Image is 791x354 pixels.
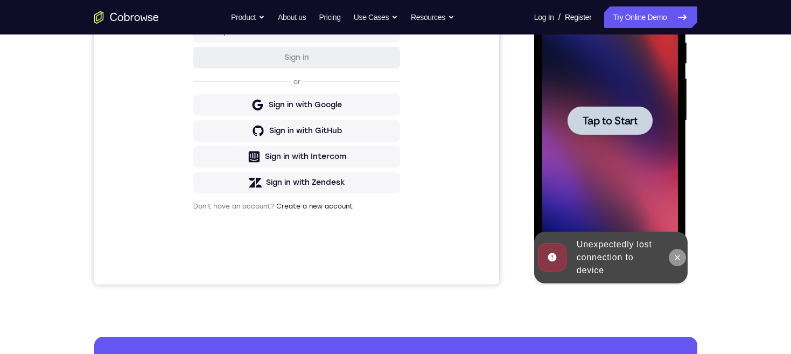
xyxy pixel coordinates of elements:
[99,279,306,287] p: Don't have an account?
[231,6,265,28] button: Product
[48,154,103,164] span: Tap to Start
[197,154,208,163] p: or
[319,6,340,28] a: Pricing
[171,228,252,239] div: Sign in with Intercom
[354,6,398,28] button: Use Cases
[604,6,697,28] a: Try Online Demo
[106,103,299,114] input: Enter your email
[182,279,258,287] a: Create a new account
[174,176,248,187] div: Sign in with Google
[99,197,306,218] button: Sign in with GitHub
[534,6,554,28] a: Log In
[99,248,306,270] button: Sign in with Zendesk
[411,6,454,28] button: Resources
[175,202,248,213] div: Sign in with GitHub
[99,223,306,244] button: Sign in with Intercom
[99,171,306,192] button: Sign in with Google
[38,272,132,320] div: Unexpectedly lost connection to device
[33,144,118,173] button: Tap to Start
[99,74,306,89] h1: Sign in to your account
[99,123,306,145] button: Sign in
[565,6,591,28] a: Register
[278,6,306,28] a: About us
[94,11,159,24] a: Go to the home page
[558,11,561,24] span: /
[172,254,251,265] div: Sign in with Zendesk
